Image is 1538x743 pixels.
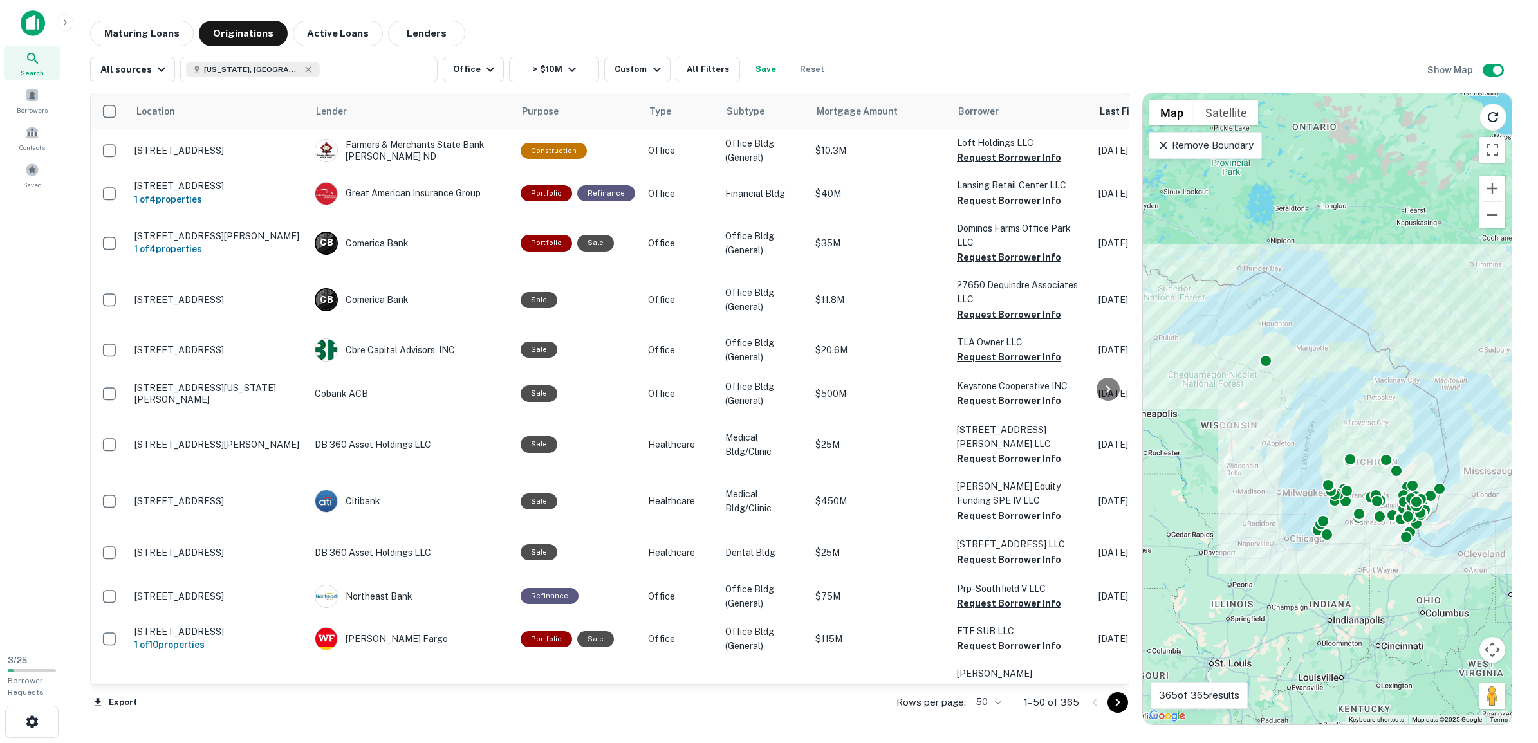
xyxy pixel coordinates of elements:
[648,143,712,158] p: Office
[136,104,192,119] span: Location
[90,21,194,46] button: Maturing Loans
[815,143,944,158] p: $10.3M
[648,632,712,646] p: Office
[21,10,45,36] img: capitalize-icon.png
[896,695,966,710] p: Rows per page:
[957,335,1086,349] p: TLA Owner LLC
[134,591,302,602] p: [STREET_ADDRESS]
[521,143,587,159] div: This loan purpose was for construction
[521,185,572,201] div: This is a portfolio loan with 4 properties
[134,294,302,306] p: [STREET_ADDRESS]
[293,21,383,46] button: Active Loans
[4,46,60,80] div: Search
[1479,683,1505,709] button: Drag Pegman onto the map to open Street View
[521,436,557,452] div: Sale
[642,93,719,129] th: Type
[725,336,802,364] p: Office Bldg (General)
[521,588,579,604] div: This loan purpose was for refinancing
[315,140,337,161] img: picture
[815,236,944,250] p: $35M
[134,242,302,256] h6: 1 of 4 properties
[648,236,712,250] p: Office
[950,93,1092,129] th: Borrower
[957,178,1086,192] p: Lansing Retail Center LLC
[315,627,508,650] div: [PERSON_NAME] Fargo
[725,487,802,515] p: Medical Bldg/Clinic
[648,546,712,560] p: Healthcare
[1490,716,1508,723] a: Terms (opens in new tab)
[204,64,301,75] span: [US_STATE], [GEOGRAPHIC_DATA]
[648,187,712,201] p: Office
[320,293,333,307] p: C B
[315,339,337,361] img: picture
[315,139,508,162] div: Farmers & Merchants State Bank [PERSON_NAME] ND
[521,544,557,560] div: Sale
[1194,100,1258,125] button: Show satellite imagery
[134,638,302,652] h6: 1 of 10 properties
[815,546,944,560] p: $25M
[957,193,1061,208] button: Request Borrower Info
[521,493,557,509] div: Sale
[577,185,635,201] div: This loan purpose was for refinancing
[615,62,664,77] div: Custom
[509,57,599,82] button: > $10M
[957,150,1061,165] button: Request Borrower Info
[315,182,508,205] div: Great American Insurance Group
[315,338,508,362] div: Cbre Capital Advisors, INC
[957,423,1086,451] p: [STREET_ADDRESS][PERSON_NAME] LLC
[1092,93,1221,129] th: Last Financed Date
[815,494,944,508] p: $450M
[957,624,1086,638] p: FTF SUB LLC
[23,179,42,190] span: Saved
[521,342,557,358] div: Sale
[725,430,802,459] p: Medical Bldg/Clinic
[308,93,514,129] th: Lender
[315,387,508,401] p: Cobank ACB
[957,596,1061,611] button: Request Borrower Info
[648,494,712,508] p: Healthcare
[727,104,764,119] span: Subtype
[815,187,944,201] p: $40M
[128,93,308,129] th: Location
[957,508,1061,524] button: Request Borrower Info
[134,495,302,507] p: [STREET_ADDRESS]
[1479,202,1505,228] button: Zoom out
[577,631,614,647] div: Sale
[315,585,337,607] img: picture
[1474,599,1538,661] iframe: Chat Widget
[134,683,302,694] p: [STREET_ADDRESS][US_STATE]
[521,235,572,251] div: This is a portfolio loan with 4 properties
[957,537,1086,551] p: [STREET_ADDRESS] LLC
[815,293,944,307] p: $11.8M
[521,292,557,308] div: Sale
[1149,100,1194,125] button: Show street map
[957,479,1086,508] p: [PERSON_NAME] Equity Funding SPE IV LLC
[1427,63,1475,77] h6: Show Map
[577,235,614,251] div: Sale
[649,104,671,119] span: Type
[725,682,802,710] p: Office Bldg (General)
[725,380,802,408] p: Office Bldg (General)
[134,180,302,192] p: [STREET_ADDRESS]
[648,293,712,307] p: Office
[604,57,670,82] button: Custom
[648,387,712,401] p: Office
[719,93,809,129] th: Subtype
[1024,695,1079,710] p: 1–50 of 365
[315,628,337,650] img: picture
[134,344,302,356] p: [STREET_ADDRESS]
[725,582,802,610] p: Office Bldg (General)
[90,57,175,82] button: All sources
[315,585,508,608] div: Northeast Bank
[957,451,1061,466] button: Request Borrower Info
[4,83,60,118] div: Borrowers
[388,21,465,46] button: Lenders
[4,158,60,192] a: Saved
[19,142,45,152] span: Contacts
[745,57,786,82] button: Save your search to get updates of matches that match your search criteria.
[957,582,1086,596] p: Prp-southfield V LLC
[134,382,302,405] p: [STREET_ADDRESS][US_STATE][PERSON_NAME]
[957,349,1061,365] button: Request Borrower Info
[1143,93,1512,724] div: 0 0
